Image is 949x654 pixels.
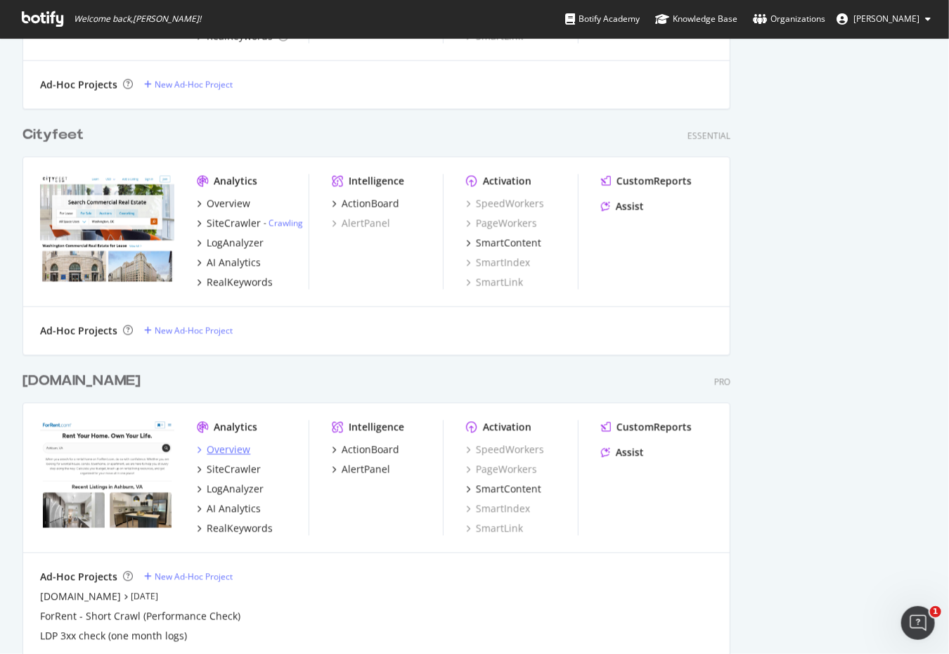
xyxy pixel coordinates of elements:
[197,443,250,457] a: Overview
[40,174,174,282] img: cityfeet.com
[616,421,692,435] div: CustomReports
[197,463,261,477] a: SiteCrawler
[197,522,273,536] a: RealKeywords
[466,217,537,231] a: PageWorkers
[853,13,919,25] span: Craig Harkins
[207,482,264,496] div: LogAnalyzer
[144,79,233,91] a: New Ad-Hoc Project
[466,502,530,516] a: SmartIndex
[197,217,303,231] a: SiteCrawler- Crawling
[466,197,544,211] a: SpeedWorkers
[687,130,730,142] div: Essential
[476,482,541,496] div: SmartContent
[483,174,531,188] div: Activation
[655,12,737,26] div: Knowledge Base
[207,217,261,231] div: SiteCrawler
[601,421,692,435] a: CustomReports
[332,197,399,211] a: ActionBoard
[144,325,233,337] a: New Ad-Hoc Project
[342,197,399,211] div: ActionBoard
[466,522,523,536] a: SmartLink
[264,217,303,229] div: -
[22,125,84,146] div: Cityfeet
[197,502,261,516] a: AI Analytics
[714,376,730,388] div: Pro
[332,443,399,457] a: ActionBoard
[616,200,644,214] div: Assist
[466,236,541,250] a: SmartContent
[349,421,404,435] div: Intelligence
[207,276,273,290] div: RealKeywords
[22,371,146,392] a: [DOMAIN_NAME]
[131,591,158,603] a: [DATE]
[207,502,261,516] div: AI Analytics
[342,463,390,477] div: AlertPanel
[155,571,233,583] div: New Ad-Hoc Project
[40,421,174,528] img: forrent.com
[601,174,692,188] a: CustomReports
[207,443,250,457] div: Overview
[601,446,644,460] a: Assist
[466,463,537,477] a: PageWorkers
[466,482,541,496] a: SmartContent
[214,174,257,188] div: Analytics
[466,443,544,457] a: SpeedWorkers
[901,606,935,640] iframe: Intercom live chat
[207,197,250,211] div: Overview
[483,421,531,435] div: Activation
[753,12,825,26] div: Organizations
[40,324,117,338] div: Ad-Hoc Projects
[466,276,523,290] a: SmartLink
[349,174,404,188] div: Intelligence
[269,217,303,229] a: Crawling
[155,79,233,91] div: New Ad-Hoc Project
[40,570,117,584] div: Ad-Hoc Projects
[565,12,640,26] div: Botify Academy
[207,256,261,270] div: AI Analytics
[197,256,261,270] a: AI Analytics
[332,217,390,231] a: AlertPanel
[22,371,141,392] div: [DOMAIN_NAME]
[214,421,257,435] div: Analytics
[476,236,541,250] div: SmartContent
[207,463,261,477] div: SiteCrawler
[22,125,89,146] a: Cityfeet
[332,463,390,477] a: AlertPanel
[74,13,201,25] span: Welcome back, [PERSON_NAME] !
[144,571,233,583] a: New Ad-Hoc Project
[40,78,117,92] div: Ad-Hoc Projects
[40,610,240,624] a: ForRent - Short Crawl (Performance Check)
[197,197,250,211] a: Overview
[616,446,644,460] div: Assist
[342,443,399,457] div: ActionBoard
[197,482,264,496] a: LogAnalyzer
[40,590,121,604] a: [DOMAIN_NAME]
[825,8,942,30] button: [PERSON_NAME]
[207,236,264,250] div: LogAnalyzer
[207,522,273,536] div: RealKeywords
[930,606,941,617] span: 1
[197,236,264,250] a: LogAnalyzer
[197,276,273,290] a: RealKeywords
[466,256,530,270] a: SmartIndex
[40,629,187,643] a: LDP 3xx check (one month logs)
[616,174,692,188] div: CustomReports
[155,325,233,337] div: New Ad-Hoc Project
[601,200,644,214] a: Assist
